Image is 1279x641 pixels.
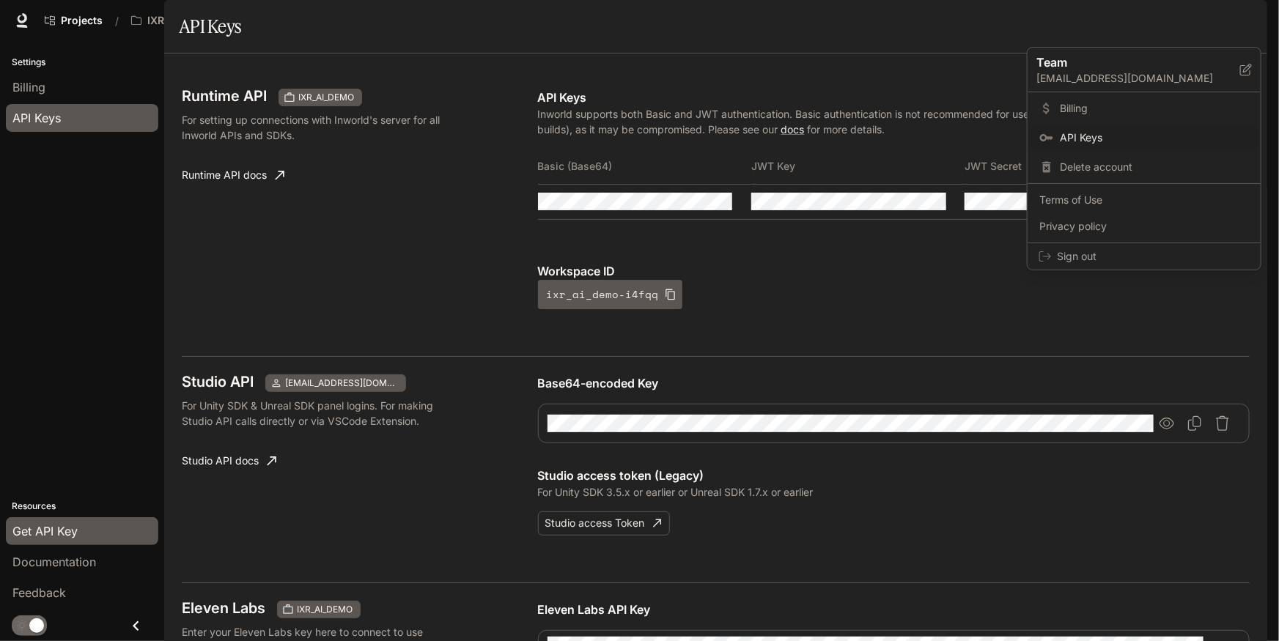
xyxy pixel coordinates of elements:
[1028,243,1261,270] div: Sign out
[1057,249,1249,264] span: Sign out
[1036,53,1217,71] p: Team
[1060,101,1249,116] span: Billing
[1036,71,1240,86] p: [EMAIL_ADDRESS][DOMAIN_NAME]
[1028,48,1261,92] div: Team[EMAIL_ADDRESS][DOMAIN_NAME]
[1031,154,1258,180] div: Delete account
[1031,95,1258,122] a: Billing
[1031,125,1258,151] a: API Keys
[1039,219,1249,234] span: Privacy policy
[1060,160,1249,174] span: Delete account
[1031,187,1258,213] a: Terms of Use
[1039,193,1249,207] span: Terms of Use
[1060,130,1249,145] span: API Keys
[1031,213,1258,240] a: Privacy policy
